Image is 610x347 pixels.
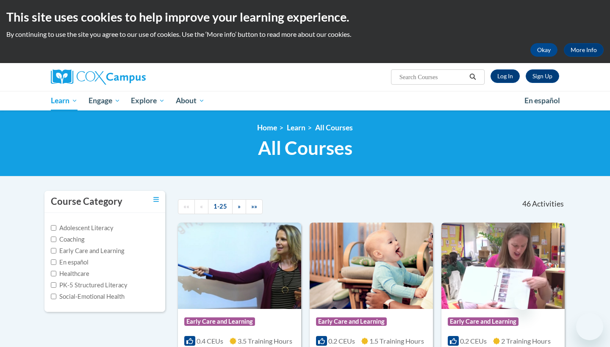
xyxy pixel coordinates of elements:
[238,337,292,345] span: 3.5 Training Hours
[460,337,487,345] span: 0.2 CEUs
[51,271,56,276] input: Checkbox for Options
[6,30,604,39] p: By continuing to use the site you agree to our use of cookies. Use the ‘More info’ button to read...
[524,96,560,105] span: En español
[197,337,223,345] span: 0.4 CEUs
[310,223,433,309] img: Course Logo
[448,317,518,326] span: Early Care and Learning
[51,259,56,265] input: Checkbox for Options
[51,292,125,301] label: Social-Emotional Health
[131,96,165,106] span: Explore
[238,203,241,210] span: »
[51,248,56,253] input: Checkbox for Options
[399,72,466,82] input: Search Courses
[51,96,78,106] span: Learn
[514,293,531,310] iframe: Close message
[246,199,263,214] a: End
[251,203,257,210] span: »»
[522,199,531,209] span: 46
[178,199,195,214] a: Begining
[287,123,305,132] a: Learn
[51,246,124,256] label: Early Care and Learning
[51,269,89,278] label: Healthcare
[466,72,479,82] button: Search
[51,225,56,231] input: Checkbox for Options
[530,43,557,57] button: Okay
[200,203,203,210] span: «
[51,258,89,267] label: En español
[51,237,56,242] input: Checkbox for Options
[153,195,159,204] a: Toggle collapse
[51,69,212,85] a: Cox Campus
[369,337,424,345] span: 1.5 Training Hours
[6,8,604,25] h2: This site uses cookies to help improve your learning experience.
[178,223,301,309] img: Course Logo
[51,223,114,233] label: Adolescent Literacy
[194,199,208,214] a: Previous
[51,281,128,290] label: PK-5 Structured Literacy
[45,91,83,110] a: Learn
[315,123,353,132] a: All Courses
[51,282,56,288] input: Checkbox for Options
[491,69,520,83] a: Log In
[51,69,146,85] img: Cox Campus
[184,317,255,326] span: Early Care and Learning
[51,195,122,208] h3: Course Category
[441,223,565,309] img: Course Logo
[564,43,604,57] a: More Info
[576,313,603,340] iframe: Button to launch messaging window
[257,123,277,132] a: Home
[208,199,233,214] a: 1-25
[526,69,559,83] a: Register
[89,96,120,106] span: Engage
[176,96,205,106] span: About
[125,91,170,110] a: Explore
[328,337,355,345] span: 0.2 CEUs
[232,199,246,214] a: Next
[532,199,564,209] span: Activities
[170,91,210,110] a: About
[83,91,126,110] a: Engage
[51,294,56,299] input: Checkbox for Options
[38,91,572,110] div: Main menu
[258,137,352,159] span: All Courses
[51,235,84,244] label: Coaching
[501,337,551,345] span: 2 Training Hours
[183,203,189,210] span: ««
[519,92,566,110] a: En español
[316,317,387,326] span: Early Care and Learning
